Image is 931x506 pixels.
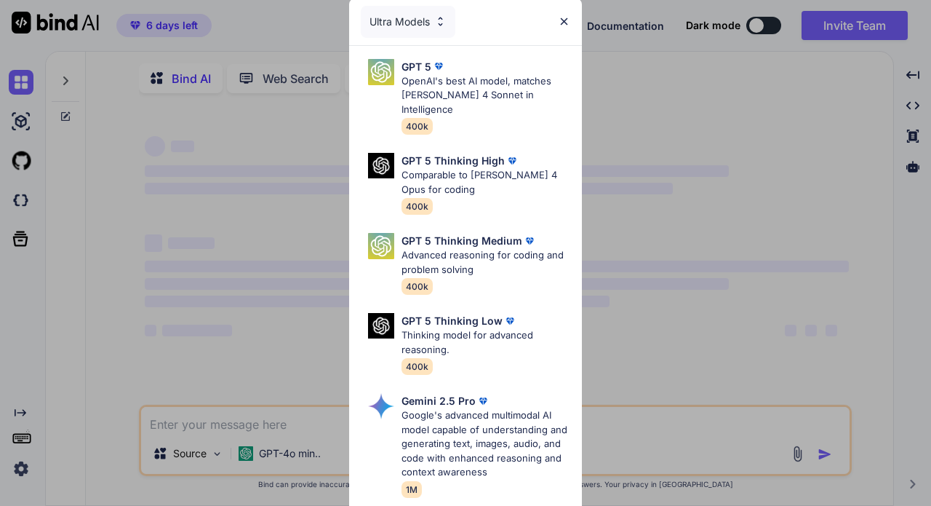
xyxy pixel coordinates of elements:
[401,233,522,248] p: GPT 5 Thinking Medium
[434,15,447,28] img: Pick Models
[401,248,570,277] p: Advanced reasoning for coding and problem solving
[505,154,519,168] img: premium
[431,59,446,74] img: premium
[368,59,394,85] img: Pick Models
[476,394,490,408] img: premium
[401,481,422,498] span: 1M
[401,358,433,375] span: 400k
[503,314,517,328] img: premium
[401,118,433,135] span: 400k
[401,393,476,408] p: Gemini 2.5 Pro
[401,198,433,215] span: 400k
[401,278,433,295] span: 400k
[361,6,455,38] div: Ultra Models
[401,313,503,328] p: GPT 5 Thinking Low
[368,393,394,419] img: Pick Models
[558,15,570,28] img: close
[522,234,537,248] img: premium
[401,408,570,480] p: Google's advanced multimodal AI model capable of understanding and generating text, images, audio...
[368,153,394,178] img: Pick Models
[401,153,505,168] p: GPT 5 Thinking High
[368,313,394,339] img: Pick Models
[401,168,570,197] p: Comparable to [PERSON_NAME] 4 Opus for coding
[368,233,394,259] img: Pick Models
[401,59,431,74] p: GPT 5
[401,74,570,117] p: OpenAI's best AI model, matches [PERSON_NAME] 4 Sonnet in Intelligence
[401,328,570,357] p: Thinking model for advanced reasoning.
